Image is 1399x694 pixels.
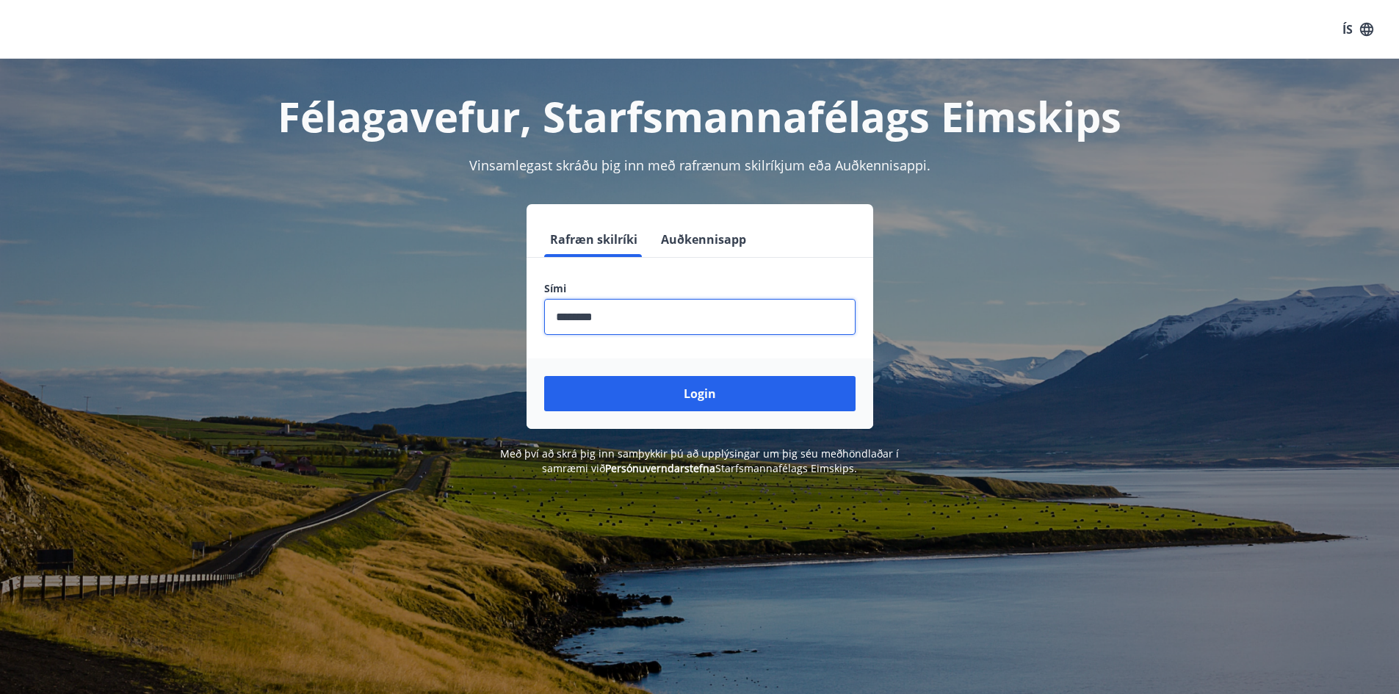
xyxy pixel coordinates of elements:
[655,222,752,257] button: Auðkennisapp
[500,447,899,475] span: Með því að skrá þig inn samþykkir þú að upplýsingar um þig séu meðhöndlaðar í samræmi við Starfsm...
[1334,16,1381,43] button: ÍS
[469,156,930,174] span: Vinsamlegast skráðu þig inn með rafrænum skilríkjum eða Auðkennisappi.
[544,222,643,257] button: Rafræn skilríki
[189,88,1211,144] h1: Félagavefur, Starfsmannafélags Eimskips
[544,281,856,296] label: Sími
[605,461,715,475] a: Persónuverndarstefna
[544,376,856,411] button: Login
